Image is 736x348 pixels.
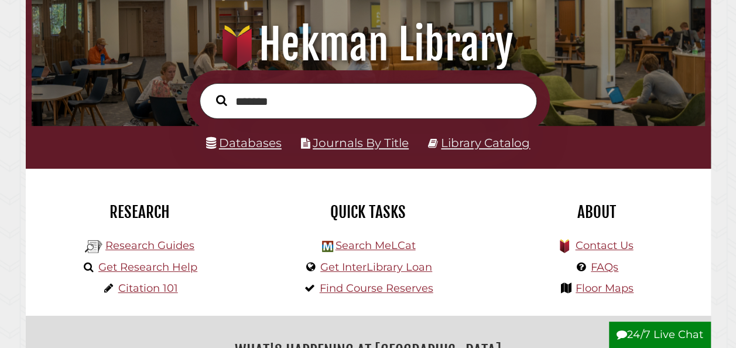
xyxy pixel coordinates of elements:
[441,136,530,150] a: Library Catalog
[118,282,178,295] a: Citation 101
[576,282,634,295] a: Floor Maps
[42,19,693,70] h1: Hekman Library
[322,241,333,252] img: Hekman Library Logo
[98,261,197,274] a: Get Research Help
[313,136,409,150] a: Journals By Title
[591,261,618,274] a: FAQs
[320,282,433,295] a: Find Course Reserves
[85,238,102,255] img: Hekman Library Logo
[491,202,702,222] h2: About
[320,261,432,274] a: Get InterLibrary Loan
[35,202,245,222] h2: Research
[105,239,194,252] a: Research Guides
[210,92,233,109] button: Search
[335,239,415,252] a: Search MeLCat
[216,94,227,106] i: Search
[575,239,633,252] a: Contact Us
[206,136,282,150] a: Databases
[263,202,474,222] h2: Quick Tasks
